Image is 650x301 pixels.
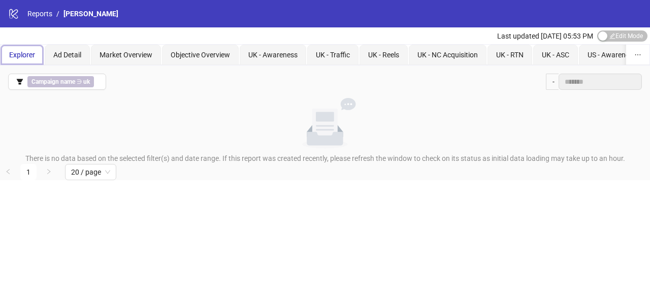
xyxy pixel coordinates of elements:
span: UK - ASC [542,51,569,59]
span: Objective Overview [171,51,230,59]
span: filter [16,78,23,85]
li: Next Page [41,164,57,180]
span: right [46,169,52,175]
div: - [546,74,559,90]
span: Last updated [DATE] 05:53 PM [497,32,593,40]
span: UK - Traffic [316,51,350,59]
a: 1 [21,164,36,180]
span: ∋ [27,76,94,87]
span: 20 / page [71,164,110,180]
span: [PERSON_NAME] [63,10,118,18]
span: Market Overview [100,51,152,59]
span: Ad Detail [53,51,81,59]
div: There is no data based on the selected filter(s) and date range. If this report was created recen... [4,153,646,164]
li: 1 [20,164,37,180]
span: UK - RTN [496,51,524,59]
span: UK - NC Acquisition [417,51,478,59]
span: ellipsis [634,51,641,58]
span: Explorer [9,51,35,59]
span: UK - Awareness [248,51,298,59]
span: US - Awareness [588,51,636,59]
li: / [56,8,59,19]
button: ellipsis [626,45,649,65]
b: Campaign name [31,78,75,85]
div: Page Size [65,164,116,180]
button: right [41,164,57,180]
a: Reports [25,8,54,19]
button: Campaign name ∋ uk [8,74,106,90]
span: left [5,169,11,175]
span: UK - Reels [368,51,399,59]
b: uk [83,78,90,85]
